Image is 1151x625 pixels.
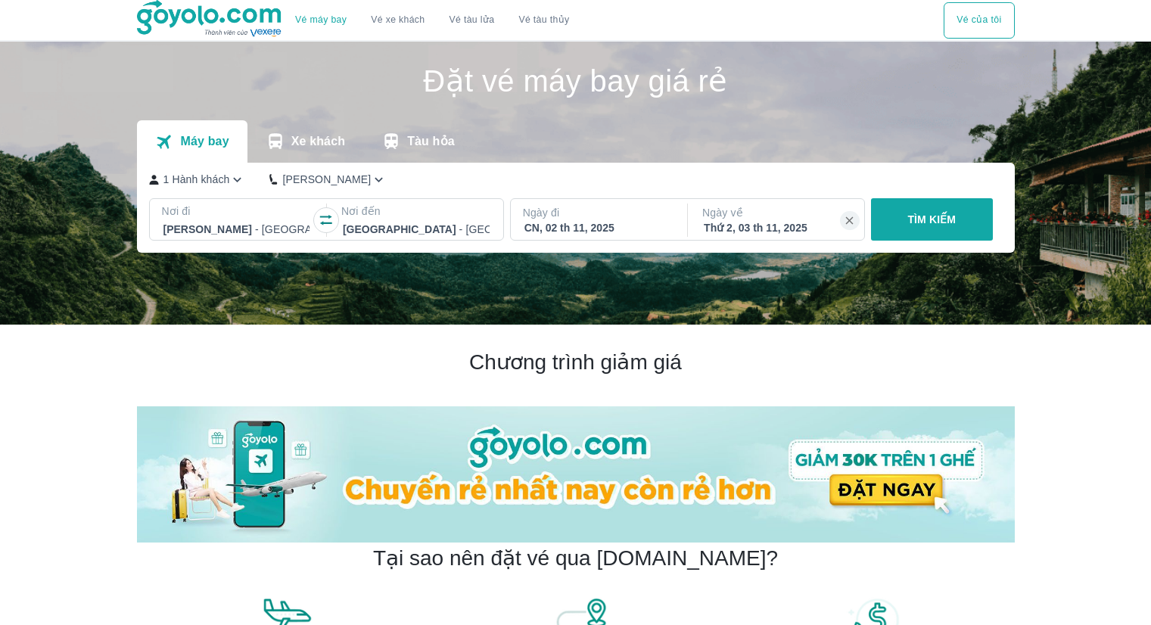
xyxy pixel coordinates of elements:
[407,134,455,149] p: Tàu hỏa
[506,2,581,39] button: Vé tàu thủy
[871,198,993,241] button: TÌM KIẾM
[180,134,229,149] p: Máy bay
[137,406,1015,543] img: banner-home
[282,172,371,187] p: [PERSON_NAME]
[137,349,1015,376] h2: Chương trình giảm giá
[163,172,230,187] p: 1 Hành khách
[162,204,312,219] p: Nơi đi
[944,2,1014,39] div: choose transportation mode
[137,66,1015,96] h1: Đặt vé máy bay giá rẻ
[944,2,1014,39] button: Vé của tôi
[702,205,852,220] p: Ngày về
[524,220,671,235] div: CN, 02 th 11, 2025
[291,134,345,149] p: Xe khách
[149,172,246,188] button: 1 Hành khách
[283,2,581,39] div: choose transportation mode
[137,120,473,163] div: transportation tabs
[437,2,507,39] a: Vé tàu lửa
[371,14,425,26] a: Vé xe khách
[341,204,491,219] p: Nơi đến
[295,14,347,26] a: Vé máy bay
[373,545,778,572] h2: Tại sao nên đặt vé qua [DOMAIN_NAME]?
[704,220,851,235] div: Thứ 2, 03 th 11, 2025
[523,205,673,220] p: Ngày đi
[907,212,956,227] p: TÌM KIẾM
[269,172,387,188] button: [PERSON_NAME]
